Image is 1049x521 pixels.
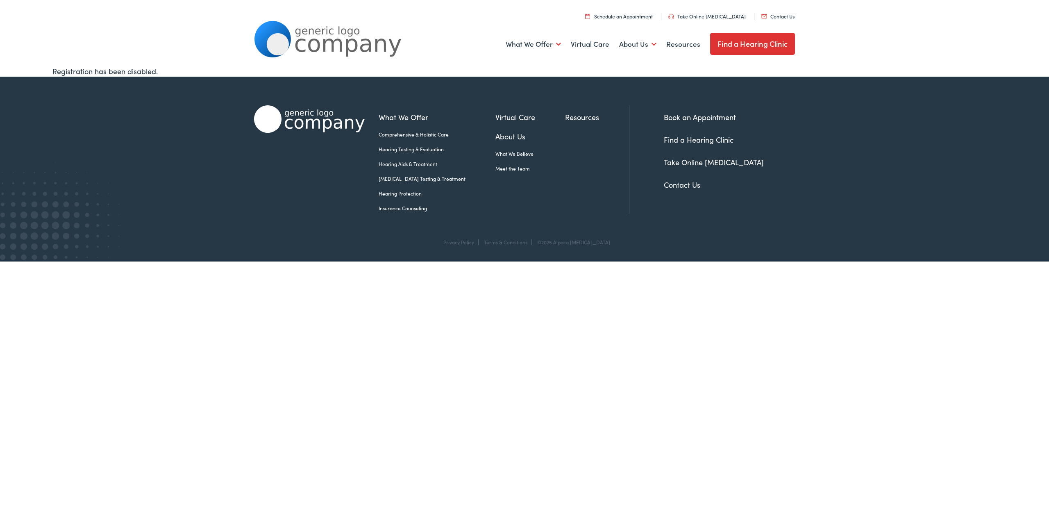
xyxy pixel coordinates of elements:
[506,29,561,59] a: What We Offer
[619,29,656,59] a: About Us
[379,205,495,212] a: Insurance Counseling
[379,160,495,168] a: Hearing Aids & Treatment
[484,239,527,246] a: Terms & Conditions
[761,14,767,18] img: utility icon
[571,29,609,59] a: Virtual Care
[565,111,629,123] a: Resources
[379,111,495,123] a: What We Offer
[495,111,565,123] a: Virtual Care
[495,131,565,142] a: About Us
[254,105,365,133] img: Alpaca Audiology
[495,165,565,172] a: Meet the Team
[664,180,700,190] a: Contact Us
[52,66,997,77] div: Registration has been disabled.
[664,134,733,145] a: Find a Hearing Clinic
[664,112,736,122] a: Book an Appointment
[533,239,610,245] div: ©2025 Alpaca [MEDICAL_DATA]
[668,14,674,19] img: utility icon
[585,14,590,19] img: utility icon
[664,157,764,167] a: Take Online [MEDICAL_DATA]
[495,150,565,157] a: What We Believe
[666,29,700,59] a: Resources
[585,13,653,20] a: Schedule an Appointment
[379,175,495,182] a: [MEDICAL_DATA] Testing & Treatment
[443,239,474,246] a: Privacy Policy
[761,13,795,20] a: Contact Us
[379,146,495,153] a: Hearing Testing & Evaluation
[668,13,746,20] a: Take Online [MEDICAL_DATA]
[710,33,795,55] a: Find a Hearing Clinic
[379,131,495,138] a: Comprehensive & Holistic Care
[379,190,495,197] a: Hearing Protection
